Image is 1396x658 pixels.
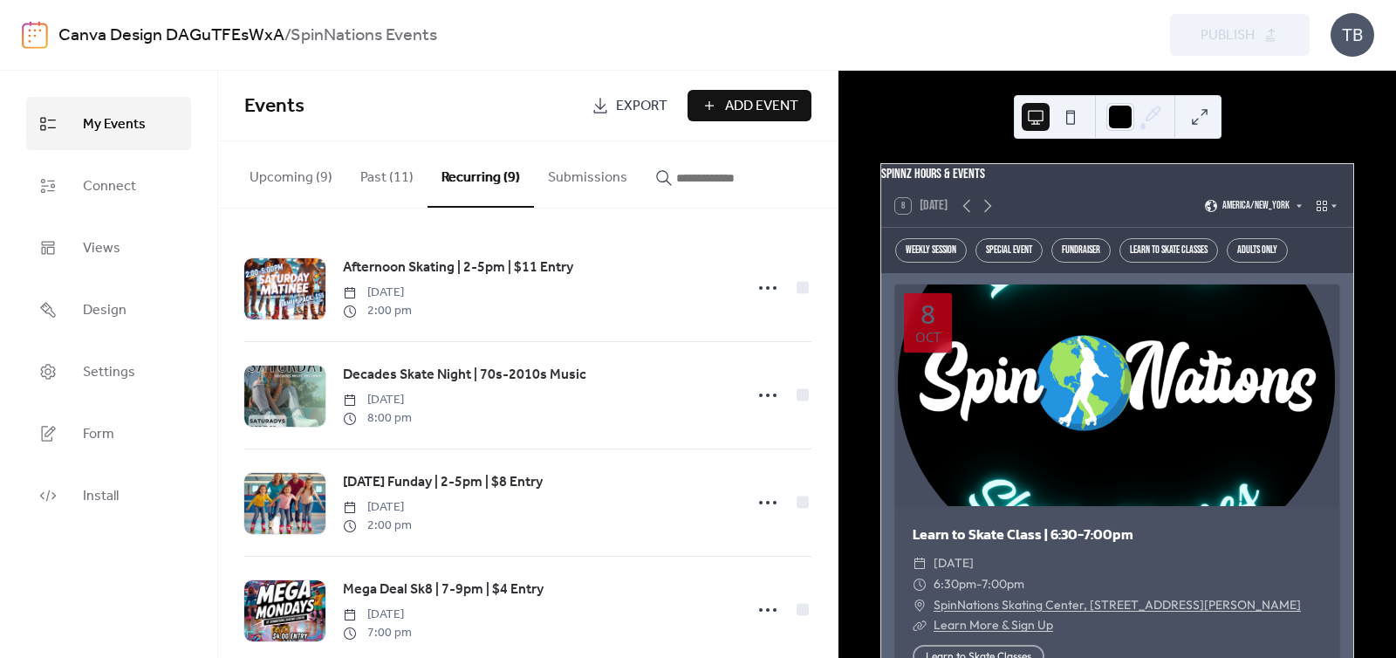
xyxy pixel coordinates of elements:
[616,96,667,117] span: Export
[26,221,191,274] a: Views
[26,159,191,212] a: Connect
[881,164,1353,185] div: Spinnz Hours & Events
[343,257,573,279] a: Afternoon Skating | 2-5pm | $11 Entry
[895,238,967,263] div: Weekly Session
[58,19,284,52] a: Canva Design DAGuTFEsWxA
[913,553,927,574] div: ​
[26,469,191,522] a: Install
[83,235,120,262] span: Views
[343,498,412,517] span: [DATE]
[343,365,586,386] span: Decades Skate Night | 70s-2010s Music
[26,345,191,398] a: Settings
[1227,238,1288,263] div: Adults Only
[915,331,941,344] div: Oct
[343,472,543,493] span: [DATE] Funday | 2-5pm | $8 Entry
[22,21,48,49] img: logo
[83,173,136,200] span: Connect
[343,409,412,428] span: 8:00 pm
[1051,238,1111,263] div: Fundraiser
[83,483,119,510] span: Install
[343,517,412,535] span: 2:00 pm
[343,391,412,409] span: [DATE]
[913,595,927,616] div: ​
[1119,238,1218,263] div: Learn to Skate Classes
[913,574,927,595] div: ​
[343,257,573,278] span: Afternoon Skating | 2-5pm | $11 Entry
[982,574,1024,595] span: 7:00pm
[343,606,412,624] span: [DATE]
[343,284,412,302] span: [DATE]
[934,553,974,574] span: [DATE]
[934,595,1301,616] a: SpinNations Skating Center, [STREET_ADDRESS][PERSON_NAME]
[343,364,586,387] a: Decades Skate Night | 70s-2010s Music
[291,19,437,52] b: SpinNations Events
[244,87,305,126] span: Events
[346,141,428,206] button: Past (11)
[578,90,681,121] a: Export
[913,615,927,636] div: ​
[343,471,543,494] a: [DATE] Funday | 2-5pm | $8 Entry
[534,141,641,206] button: Submissions
[26,97,191,150] a: My Events
[83,297,127,324] span: Design
[343,579,544,601] a: Mega Deal Sk8 | 7-9pm | $4 Entry
[920,301,935,327] div: 8
[975,238,1043,263] div: Special Event
[913,524,1133,545] a: Learn to Skate Class | 6:30-7:00pm
[284,19,291,52] b: /
[83,111,146,138] span: My Events
[26,407,191,460] a: Form
[343,579,544,600] span: Mega Deal Sk8 | 7-9pm | $4 Entry
[428,141,534,208] button: Recurring (9)
[83,421,114,448] span: Form
[83,359,135,386] span: Settings
[725,96,798,117] span: Add Event
[934,574,976,595] span: 6:30pm
[1222,201,1290,211] span: America/New_York
[976,574,982,595] span: -
[343,302,412,320] span: 2:00 pm
[934,617,1053,633] a: Learn More & Sign Up
[236,141,346,206] button: Upcoming (9)
[26,283,191,336] a: Design
[343,624,412,642] span: 7:00 pm
[688,90,811,121] button: Add Event
[1331,13,1374,57] div: TB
